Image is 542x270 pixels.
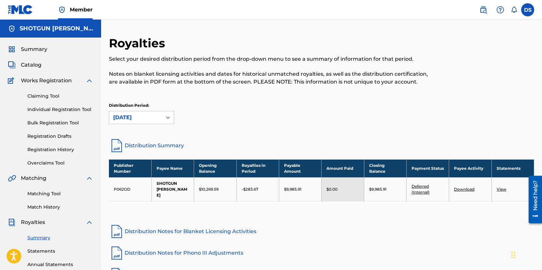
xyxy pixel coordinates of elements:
td: SHOTGUN [PERSON_NAME] [151,177,194,201]
td: P062OD [109,177,151,201]
img: Top Rightsholder [58,6,66,14]
div: [DATE] [113,114,158,121]
span: Royalties [21,218,45,226]
img: Accounts [8,25,16,33]
a: Public Search [477,3,490,16]
a: Bulk Registration Tool [27,119,93,126]
img: search [479,6,487,14]
th: Payee Name [151,159,194,177]
img: expand [85,174,93,182]
a: Statements [27,248,93,255]
a: CatalogCatalog [8,61,41,69]
span: Catalog [21,61,41,69]
div: User Menu [521,3,534,16]
p: $10,269.59 [199,186,218,192]
span: Member [70,6,93,13]
p: $9,985.91 [369,186,386,192]
p: Select your desired distribution period from the drop-down menu to see a summary of information f... [109,55,436,63]
a: Registration History [27,146,93,153]
a: Annual Statements [27,261,93,268]
p: Distribution Period: [109,103,174,108]
th: Payee Activity [449,159,491,177]
img: help [496,6,504,14]
a: Distribution Notes for Blanket Licensing Activities [109,224,534,239]
th: Payment Status [406,159,449,177]
img: Royalties [8,218,16,226]
p: Notes on blanket licensing activities and dates for historical unmatched royalties, as well as th... [109,70,436,86]
a: SummarySummary [8,45,47,53]
th: Payable Amount [279,159,321,177]
a: Registration Drafts [27,133,93,140]
h2: Royalties [109,36,168,51]
a: Distribution Summary [109,138,534,153]
p: $9,985.91 [284,186,301,192]
img: expand [85,77,93,85]
img: MLC Logo [8,5,33,14]
div: Drag [511,245,515,265]
span: Works Registration [21,77,72,85]
iframe: Resource Center [524,172,542,227]
div: Help [494,3,507,16]
th: Opening Balance [194,159,236,177]
a: Download [454,187,474,192]
img: expand [85,218,93,226]
th: Royalties in Period [236,159,279,177]
a: Match History [27,204,93,211]
a: Summary [27,234,93,241]
img: pdf [109,224,125,239]
img: pdf [109,245,125,261]
a: Deferred (Internal) [412,184,429,195]
th: Statements [491,159,534,177]
p: $0.00 [326,186,338,192]
div: Notifications [511,7,517,13]
span: Summary [21,45,47,53]
iframe: Chat Widget [509,239,542,270]
p: -$283.67 [242,186,258,192]
img: distribution-summary-pdf [109,138,125,153]
th: Closing Balance [364,159,406,177]
a: Overclaims Tool [27,160,93,167]
img: Summary [8,45,16,53]
span: Matching [21,174,46,182]
th: Publisher Number [109,159,151,177]
th: Amount Paid [322,159,364,177]
a: Individual Registration Tool [27,106,93,113]
h5: SHOTGUN SHANE [20,25,93,32]
img: Works Registration [8,77,16,85]
a: Distribution Notes for Phono III Adjustments [109,245,534,261]
img: Matching [8,174,16,182]
a: View [497,187,506,192]
img: Catalog [8,61,16,69]
a: Matching Tool [27,190,93,197]
a: Claiming Tool [27,93,93,100]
